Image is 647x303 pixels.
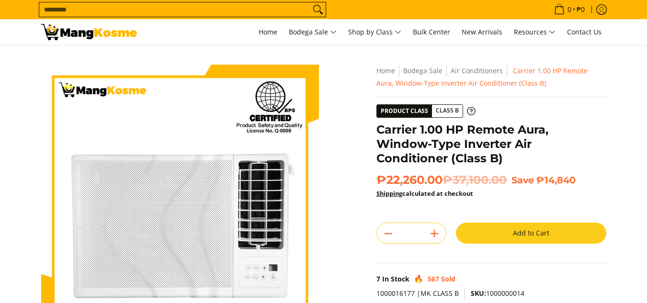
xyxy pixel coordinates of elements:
[403,66,443,75] a: Bodega Sale
[376,289,459,298] span: 1000016177 |MK CLASS B
[310,2,326,17] button: Search
[511,174,534,186] span: Save
[377,226,400,241] button: Subtract
[376,66,395,75] a: Home
[376,189,402,198] a: Shipping
[284,19,341,45] a: Bodega Sale
[432,105,463,117] span: Class B
[376,66,588,88] span: Carrier 1.00 HP Remote Aura, Window-Type Inverter Air Conditioner (Class B)
[376,104,476,118] a: Product Class Class B
[289,26,337,38] span: Bodega Sale
[562,19,606,45] a: Contact Us
[457,19,507,45] a: New Arrivals
[348,26,401,38] span: Shop by Class
[441,274,455,283] span: Sold
[254,19,282,45] a: Home
[471,289,524,298] span: 1000000014
[41,24,137,40] img: Carrier Aura CH3 1 HP Window-Type Inverter (Class B) l Mang Kosme
[428,274,439,283] span: 567
[566,6,573,13] span: 0
[408,19,455,45] a: Bulk Center
[456,223,606,244] button: Add to Cart
[376,173,507,187] span: ₱22,260.00
[423,226,446,241] button: Add
[462,27,502,36] span: New Arrivals
[567,27,602,36] span: Contact Us
[509,19,560,45] a: Resources
[147,19,606,45] nav: Main Menu
[259,27,277,36] span: Home
[536,174,576,186] span: ₱14,840
[376,123,606,166] h1: Carrier 1.00 HP Remote Aura, Window-Type Inverter Air Conditioner (Class B)
[451,66,503,75] a: Air Conditioners
[376,274,380,283] span: 7
[382,274,409,283] span: In Stock
[343,19,406,45] a: Shop by Class
[377,105,432,117] span: Product Class
[575,6,586,13] span: ₱0
[376,189,473,198] strong: calculated at checkout
[514,26,556,38] span: Resources
[376,65,606,90] nav: Breadcrumbs
[471,289,486,298] span: SKU:
[551,4,588,15] span: •
[443,173,507,187] del: ₱37,100.00
[413,27,450,36] span: Bulk Center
